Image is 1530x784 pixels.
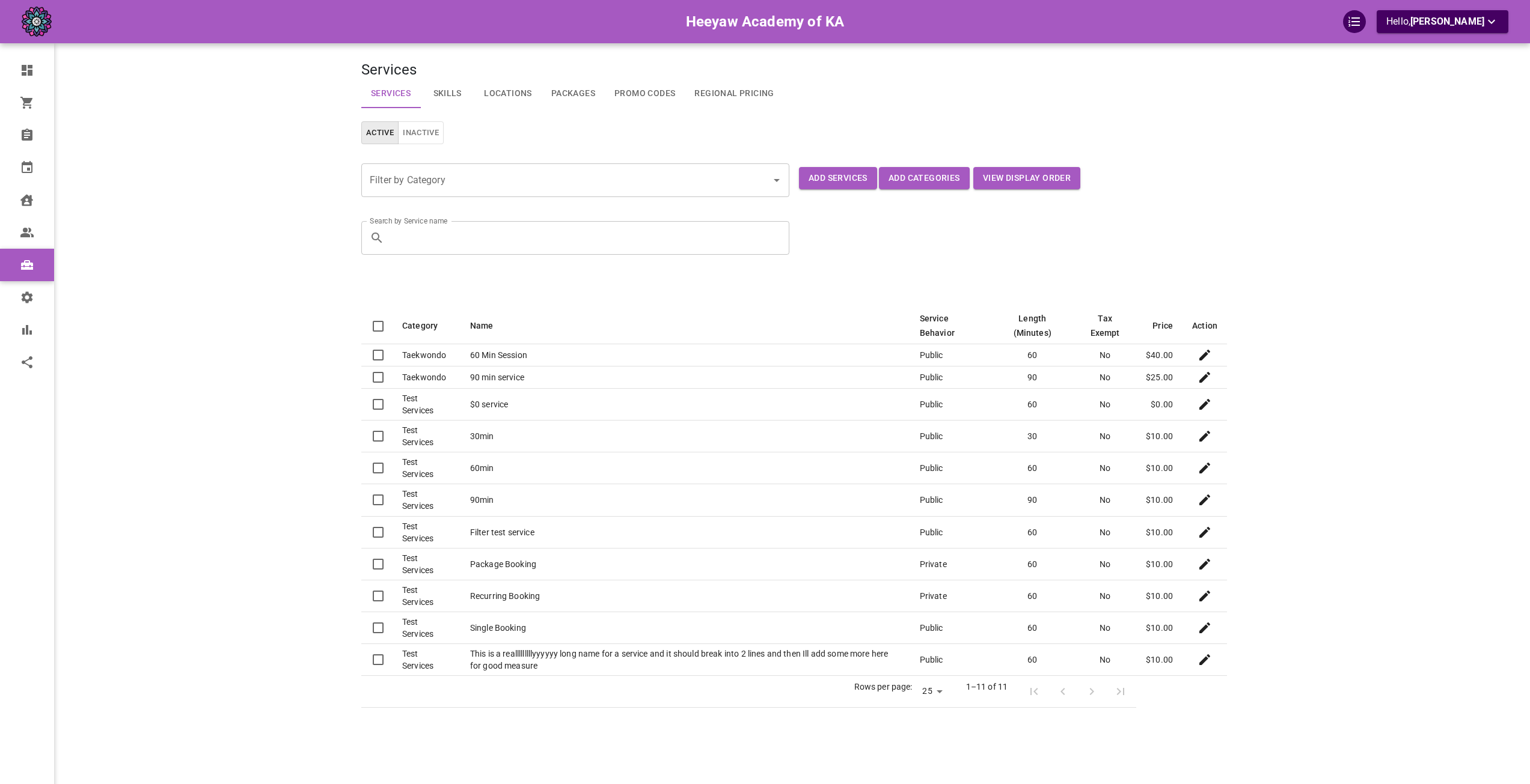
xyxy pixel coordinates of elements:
td: Public [910,643,991,675]
td: No [1074,643,1136,675]
button: Open [768,172,785,189]
svg: Edit [1198,493,1212,507]
td: No [1074,516,1136,548]
th: Name [461,308,910,344]
button: Inactive [398,121,444,145]
td: Filter test service [461,516,910,548]
th: Category [393,308,461,344]
td: 60 [991,452,1074,484]
svg: Edit [1198,397,1212,412]
td: 60 [991,548,1074,580]
td: No [1074,548,1136,580]
td: 90 [991,484,1074,516]
img: company-logo [22,7,52,37]
svg: Edit [1198,370,1212,384]
td: 90 [991,366,1074,389]
td: No [1074,366,1136,389]
label: Search by Service name [370,216,447,226]
button: View Display Order [973,167,1080,189]
td: No [1074,389,1136,421]
span: $10.00 [1146,431,1173,441]
td: No [1074,580,1136,612]
td: 30 [991,421,1074,452]
td: No [1074,484,1136,516]
td: Public [910,516,991,548]
td: Public [910,389,991,421]
td: Test Services [393,643,461,675]
svg: Edit [1198,348,1212,362]
td: No [1074,612,1136,643]
td: Test Services [393,452,461,484]
td: Package Booking [461,548,910,580]
td: 60min [461,452,910,484]
td: Test Services [393,612,461,643]
h4: Services [361,61,1227,79]
th: Service Behavior [910,308,991,344]
td: Test Services [393,516,461,548]
a: Services [361,79,420,108]
td: 60 [991,389,1074,421]
a: Skills [420,79,474,108]
td: Public [910,344,991,366]
td: This is a realllllllllyyyyyy long name for a service and it should break into 2 lines and then Il... [461,643,910,675]
a: Promo Codes [605,79,685,108]
a: Locations [474,79,542,108]
td: Test Services [393,580,461,612]
td: 60 Min Session [461,344,910,366]
td: $0 service [461,389,910,421]
td: Test Services [393,484,461,516]
button: Add Services [799,167,877,189]
button: Active [361,121,399,145]
p: 1–11 of 11 [966,681,1008,693]
td: Taekwondo [393,344,461,366]
td: 60 [991,516,1074,548]
select: Rows per page [917,682,947,700]
td: Public [910,484,991,516]
td: Public [910,421,991,452]
svg: Edit [1198,525,1212,539]
td: Single Booking [461,612,910,643]
td: Private [910,580,991,612]
td: 60 [991,612,1074,643]
a: Packages [542,79,605,108]
td: 60 [991,643,1074,675]
span: $0.00 [1151,400,1173,409]
th: Length (Minutes) [991,308,1074,344]
a: Regional Pricing [685,79,783,108]
td: Public [910,452,991,484]
svg: Edit [1198,461,1212,475]
td: No [1074,452,1136,484]
div: QuickStart Guide [1343,10,1366,33]
td: Test Services [393,548,461,580]
td: 90 min service [461,366,910,389]
svg: Edit [1198,589,1212,603]
span: $40.00 [1146,350,1173,360]
td: 90min [461,484,910,516]
span: $10.00 [1146,623,1173,633]
th: Action [1183,308,1227,344]
svg: Edit [1198,557,1212,571]
td: Private [910,548,991,580]
h6: Heeyaw Academy of KA [686,10,845,33]
svg: Edit [1198,429,1212,443]
td: No [1074,344,1136,366]
td: Test Services [393,389,461,421]
th: Tax Exempt [1074,308,1136,344]
span: $10.00 [1146,591,1173,601]
td: Public [910,366,991,389]
svg: Edit [1198,652,1212,667]
span: [PERSON_NAME] [1410,16,1484,27]
td: No [1074,421,1136,452]
span: $10.00 [1146,495,1173,505]
p: Hello, [1386,14,1499,29]
th: Price [1136,308,1183,344]
span: $10.00 [1146,527,1173,537]
td: 30min [461,421,910,452]
span: $10.00 [1146,463,1173,473]
span: $10.00 [1146,559,1173,569]
td: Recurring Booking [461,580,910,612]
p: Rows per page: [854,681,913,693]
button: Add Categories [879,167,970,189]
span: $25.00 [1146,372,1173,382]
td: Public [910,612,991,643]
